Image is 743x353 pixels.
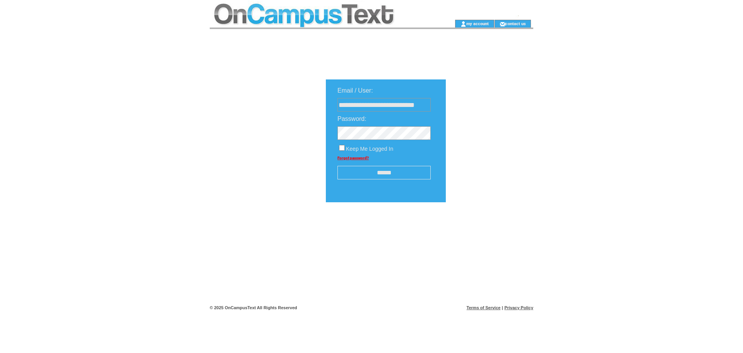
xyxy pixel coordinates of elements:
[505,21,526,26] a: contact us
[466,21,489,26] a: my account
[500,21,505,27] img: contact_us_icon.gif
[337,115,366,122] span: Password:
[504,305,533,310] a: Privacy Policy
[467,305,501,310] a: Terms of Service
[502,305,503,310] span: |
[337,87,373,94] span: Email / User:
[210,305,297,310] span: © 2025 OnCampusText All Rights Reserved
[346,146,393,152] span: Keep Me Logged In
[337,156,369,160] a: Forgot password?
[468,222,507,231] img: transparent.png
[461,21,466,27] img: account_icon.gif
